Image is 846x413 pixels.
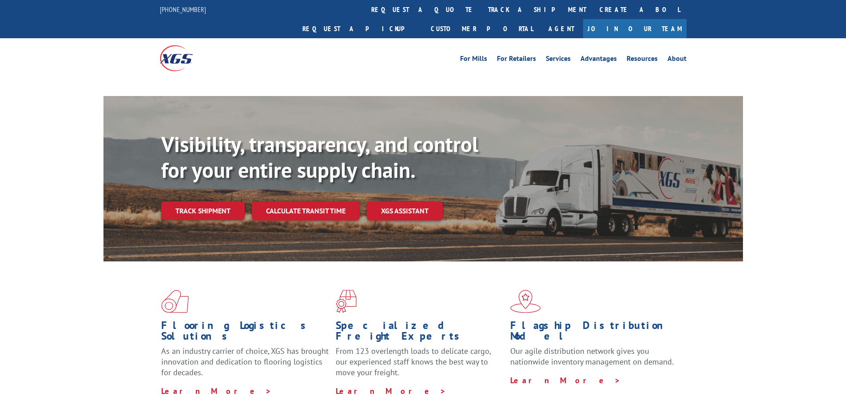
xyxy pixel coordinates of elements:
[161,290,189,313] img: xgs-icon-total-supply-chain-intelligence-red
[336,290,357,313] img: xgs-icon-focused-on-flooring-red
[510,290,541,313] img: xgs-icon-flagship-distribution-model-red
[546,55,571,65] a: Services
[296,19,424,38] a: Request a pickup
[510,346,674,367] span: Our agile distribution network gives you nationwide inventory management on demand.
[627,55,658,65] a: Resources
[161,386,272,396] a: Learn More >
[510,320,678,346] h1: Flagship Distribution Model
[497,55,536,65] a: For Retailers
[336,386,446,396] a: Learn More >
[336,320,504,346] h1: Specialized Freight Experts
[161,346,329,377] span: As an industry carrier of choice, XGS has brought innovation and dedication to flooring logistics...
[161,130,478,184] b: Visibility, transparency, and control for your entire supply chain.
[367,201,443,221] a: XGS ASSISTANT
[510,375,621,385] a: Learn More >
[252,201,360,221] a: Calculate transit time
[160,5,206,14] a: [PHONE_NUMBER]
[583,19,687,38] a: Join Our Team
[667,55,687,65] a: About
[161,320,329,346] h1: Flooring Logistics Solutions
[580,55,617,65] a: Advantages
[336,346,504,385] p: From 123 overlength loads to delicate cargo, our experienced staff knows the best way to move you...
[460,55,487,65] a: For Mills
[540,19,583,38] a: Agent
[161,201,245,220] a: Track shipment
[424,19,540,38] a: Customer Portal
